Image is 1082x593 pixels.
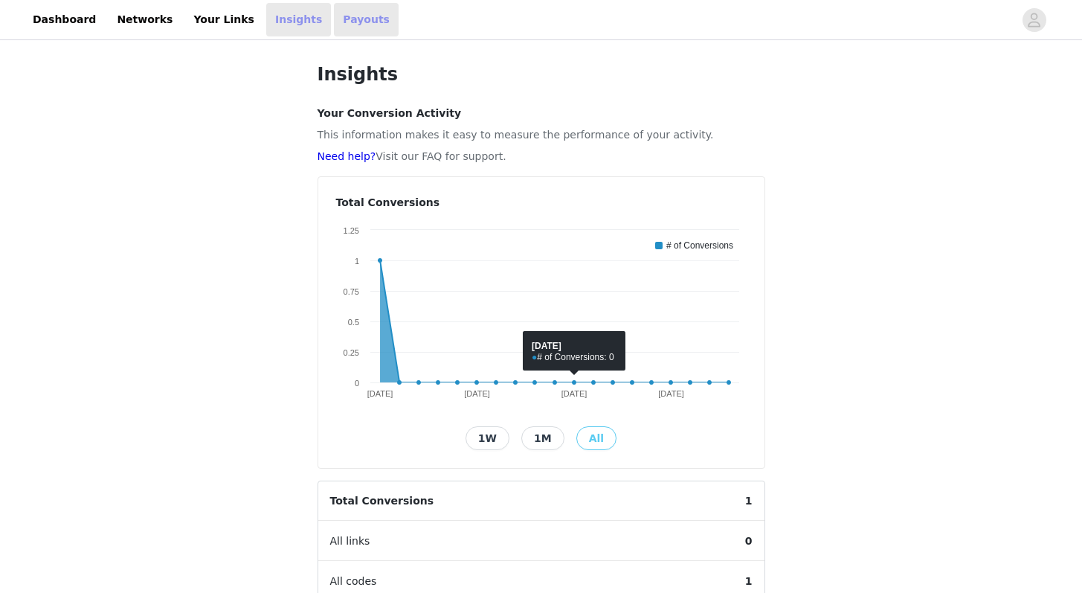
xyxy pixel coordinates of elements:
[334,3,399,36] a: Payouts
[318,106,765,121] h4: Your Conversion Activity
[521,426,564,450] button: 1M
[576,426,616,450] button: All
[266,3,331,36] a: Insights
[658,389,684,398] text: [DATE]
[184,3,263,36] a: Your Links
[318,522,382,561] span: All links
[354,379,358,388] text: 0
[318,149,765,164] p: Visit our FAQ for support.
[733,522,764,561] span: 0
[347,318,358,327] text: 0.5
[24,3,105,36] a: Dashboard
[318,150,376,162] a: Need help?
[343,226,358,235] text: 1.25
[466,426,509,450] button: 1W
[354,257,358,266] text: 1
[561,389,587,398] text: [DATE]
[318,61,765,88] h1: Insights
[666,240,733,251] text: # of Conversions
[464,389,490,398] text: [DATE]
[343,287,358,296] text: 0.75
[733,481,764,521] span: 1
[1027,8,1041,32] div: avatar
[108,3,181,36] a: Networks
[343,348,358,357] text: 0.25
[318,481,446,521] span: Total Conversions
[367,389,393,398] text: [DATE]
[336,195,747,211] h4: Total Conversions
[318,127,765,143] p: This information makes it easy to measure the performance of your activity.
